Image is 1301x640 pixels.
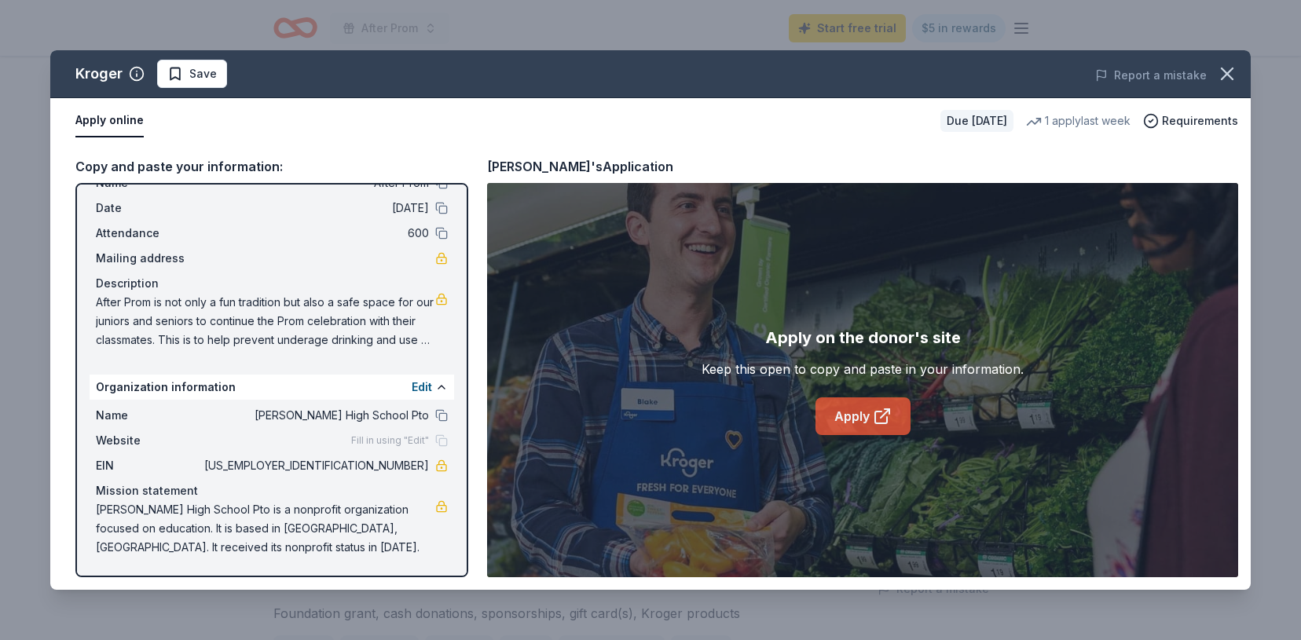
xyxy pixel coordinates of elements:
[96,406,201,425] span: Name
[815,397,911,435] a: Apply
[96,249,201,268] span: Mailing address
[1095,66,1207,85] button: Report a mistake
[201,456,429,475] span: [US_EMPLOYER_IDENTIFICATION_NUMBER]
[201,224,429,243] span: 600
[96,431,201,450] span: Website
[96,293,435,349] span: After Prom is not only a fun tradition but also a safe space for our juniors and seniors to conti...
[189,64,217,83] span: Save
[96,481,448,500] div: Mission statement
[75,61,123,86] div: Kroger
[1026,112,1131,130] div: 1 apply last week
[96,199,201,218] span: Date
[201,406,429,425] span: [PERSON_NAME] High School Pto
[412,378,432,397] button: Edit
[75,104,144,137] button: Apply online
[487,156,673,177] div: [PERSON_NAME]'s Application
[96,500,435,557] span: [PERSON_NAME] High School Pto is a nonprofit organization focused on education. It is based in [G...
[940,110,1013,132] div: Due [DATE]
[96,224,201,243] span: Attendance
[201,199,429,218] span: [DATE]
[1162,112,1238,130] span: Requirements
[1143,112,1238,130] button: Requirements
[351,434,429,447] span: Fill in using "Edit"
[157,60,227,88] button: Save
[765,325,961,350] div: Apply on the donor's site
[90,375,454,400] div: Organization information
[96,456,201,475] span: EIN
[96,274,448,293] div: Description
[75,156,468,177] div: Copy and paste your information:
[702,360,1024,379] div: Keep this open to copy and paste in your information.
